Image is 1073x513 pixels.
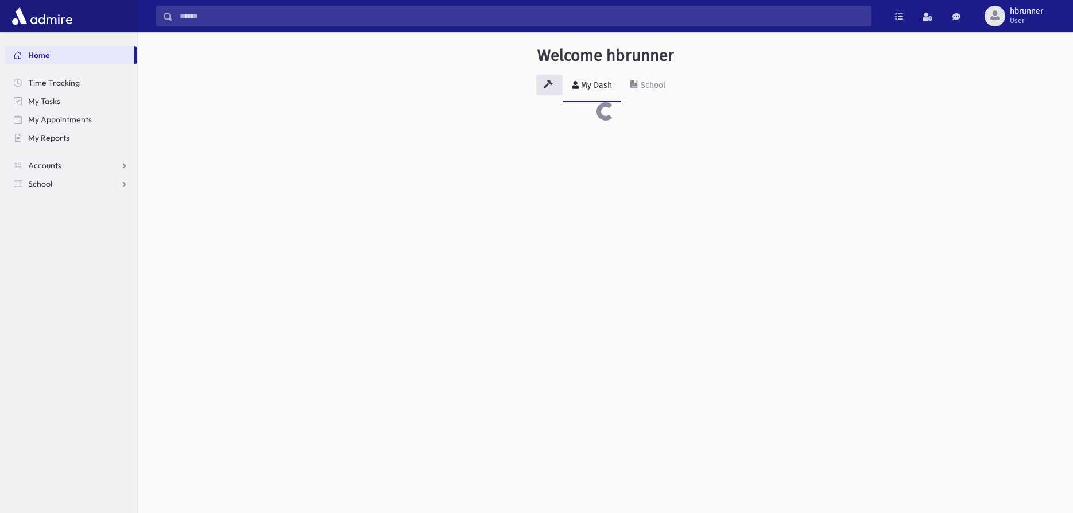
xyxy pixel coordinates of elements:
[5,110,137,129] a: My Appointments
[5,175,137,193] a: School
[173,6,871,26] input: Search
[5,74,137,92] a: Time Tracking
[5,46,134,64] a: Home
[638,80,665,90] div: School
[9,5,75,28] img: AdmirePro
[28,96,60,106] span: My Tasks
[5,156,137,175] a: Accounts
[537,46,674,65] h3: Welcome hbrunner
[5,92,137,110] a: My Tasks
[1010,16,1043,25] span: User
[563,70,621,102] a: My Dash
[621,70,675,102] a: School
[28,133,69,143] span: My Reports
[5,129,137,147] a: My Reports
[28,50,50,60] span: Home
[1010,7,1043,16] span: hbrunner
[28,160,61,171] span: Accounts
[28,179,52,189] span: School
[28,114,92,125] span: My Appointments
[28,78,80,88] span: Time Tracking
[579,80,612,90] div: My Dash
